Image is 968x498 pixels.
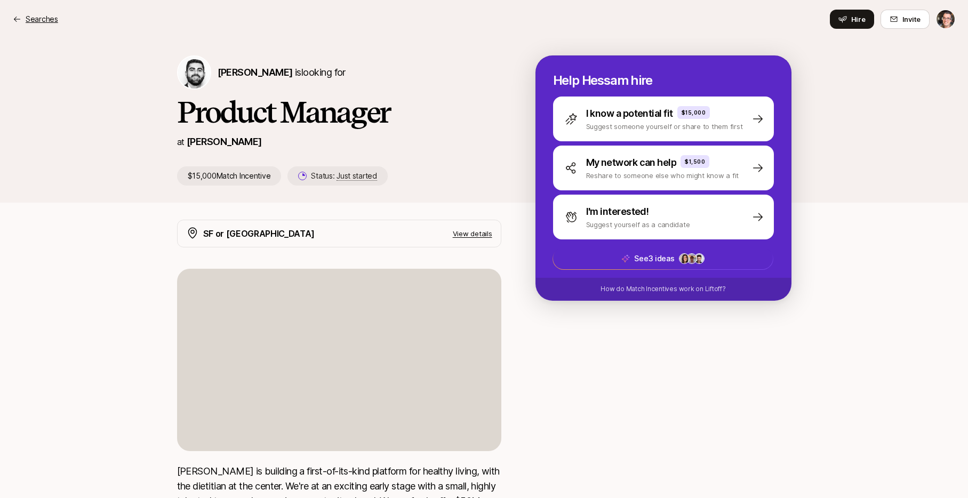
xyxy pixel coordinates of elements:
p: View details [453,228,492,239]
p: Suggest yourself as a candidate [586,219,690,230]
img: Eric Smith [937,10,955,28]
p: My network can help [586,155,677,170]
h1: Product Manager [177,96,501,128]
p: is looking for [218,65,346,80]
span: Hire [851,14,866,25]
p: $15,000 [682,108,706,117]
p: Searches [26,13,58,26]
img: Hessam Mostajabi [178,57,210,89]
p: SF or [GEOGRAPHIC_DATA] [203,227,315,240]
p: Suggest someone yourself or share to them first [586,121,743,132]
span: Invite [902,14,921,25]
img: ACg8ocJgLS4_X9rs-p23w7LExaokyEoWgQo9BGx67dOfttGDosg=s160-c [686,254,696,263]
p: I know a potential fit [586,106,673,121]
button: See3 ideas [553,247,773,270]
p: Status: [311,170,377,182]
p: Help Hessam hire [553,73,774,88]
p: Reshare to someone else who might know a fit [586,170,739,181]
p: $1,500 [685,157,705,166]
button: Hire [830,10,874,29]
p: at [177,135,185,149]
button: Eric Smith [936,10,955,29]
img: 71d7b91d_d7cb_43b4_a7ea_a9b2f2cc6e03.jpg [679,254,689,263]
span: Just started [337,171,377,181]
span: [PERSON_NAME] [218,67,293,78]
img: 7bf30482_e1a5_47b4_9e0f_fc49ddd24bf6.jpg [694,254,703,263]
p: $15,000 Match Incentive [177,166,282,186]
p: How do Match Incentives work on Liftoff? [601,284,725,294]
a: [PERSON_NAME] [187,136,262,147]
p: I'm interested! [586,204,649,219]
button: Invite [881,10,930,29]
p: See 3 ideas [634,252,674,265]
